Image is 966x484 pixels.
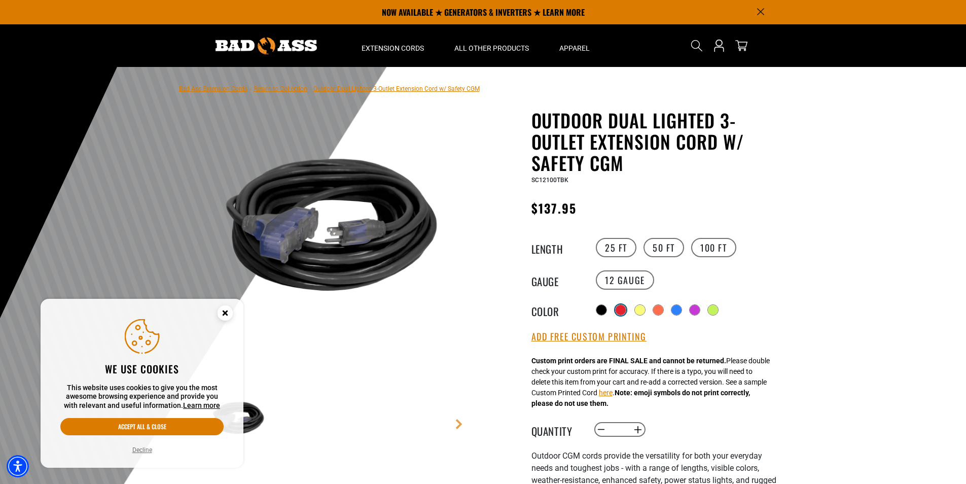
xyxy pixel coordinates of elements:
span: › [309,85,311,92]
h2: We use cookies [60,362,224,375]
img: black [209,112,453,356]
label: Quantity [531,423,582,436]
summary: Apparel [544,24,605,67]
legend: Gauge [531,273,582,287]
p: This website uses cookies to give you the most awesome browsing experience and provide you with r... [60,384,224,410]
button: Close this option [207,299,243,330]
span: Apparel [559,44,590,53]
nav: breadcrumbs [179,82,480,94]
summary: Extension Cords [346,24,439,67]
strong: Custom print orders are FINAL SALE and cannot be returned. [531,357,726,365]
span: › [249,85,252,92]
summary: Search [689,38,705,54]
label: 12 Gauge [596,270,654,290]
button: Accept all & close [60,418,224,435]
label: 25 FT [596,238,636,257]
span: SC12100TBK [531,177,568,184]
label: 50 FT [643,238,684,257]
button: here [599,388,613,398]
label: 100 FT [691,238,736,257]
div: Please double check your custom print for accuracy. If there is a typo, you will need to delete t... [531,356,770,409]
a: cart [733,40,749,52]
a: Bad Ass Extension Cords [179,85,247,92]
div: Accessibility Menu [7,455,29,477]
a: This website uses cookies to give you the most awesome browsing experience and provide you with r... [183,401,220,409]
button: Decline [129,445,155,455]
span: All Other Products [454,44,529,53]
a: Next [454,419,464,429]
a: Open this option [711,24,727,67]
summary: All Other Products [439,24,544,67]
aside: Cookie Consent [41,299,243,468]
legend: Color [531,303,582,317]
img: Bad Ass Extension Cords [216,38,317,54]
strong: Note: emoji symbols do not print correctly, please do not use them. [531,389,750,407]
span: Extension Cords [362,44,424,53]
span: $137.95 [531,199,577,217]
legend: Length [531,241,582,254]
span: Outdoor Dual Lighted 3-Outlet Extension Cord w/ Safety CGM [313,85,480,92]
a: Return to Collection [254,85,307,92]
h1: Outdoor Dual Lighted 3-Outlet Extension Cord w/ Safety CGM [531,110,780,174]
button: Add Free Custom Printing [531,331,647,342]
